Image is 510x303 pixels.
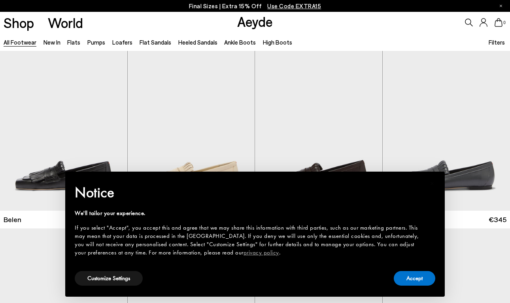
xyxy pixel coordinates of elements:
[267,2,321,9] span: Navigate to /collections/ss25-final-sizes
[495,18,502,27] a: 0
[75,182,423,203] h2: Notice
[189,1,321,11] p: Final Sizes | Extra 15% Off
[75,271,143,286] button: Customize Settings
[244,249,279,256] a: privacy policy
[128,51,255,210] img: Belen Tassel Loafers
[394,271,435,286] button: Accept
[178,39,217,46] a: Heeled Sandals
[67,39,80,46] a: Flats
[489,39,505,46] span: Filters
[4,39,36,46] a: All Footwear
[502,21,506,25] span: 0
[140,39,171,46] a: Flat Sandals
[4,16,34,30] a: Shop
[489,215,506,224] span: €345
[263,39,292,46] a: High Boots
[423,174,442,193] button: Close this notice
[43,39,60,46] a: New In
[224,39,256,46] a: Ankle Boots
[75,209,423,217] div: We'll tailor your experience.
[430,177,435,189] span: ×
[75,224,423,257] div: If you select "Accept", you accept this and agree that we may share this information with third p...
[255,51,382,210] img: Belen Tassel Loafers
[4,215,21,224] span: Belen
[48,16,83,30] a: World
[237,13,273,30] a: Aeyde
[87,39,105,46] a: Pumps
[112,39,132,46] a: Loafers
